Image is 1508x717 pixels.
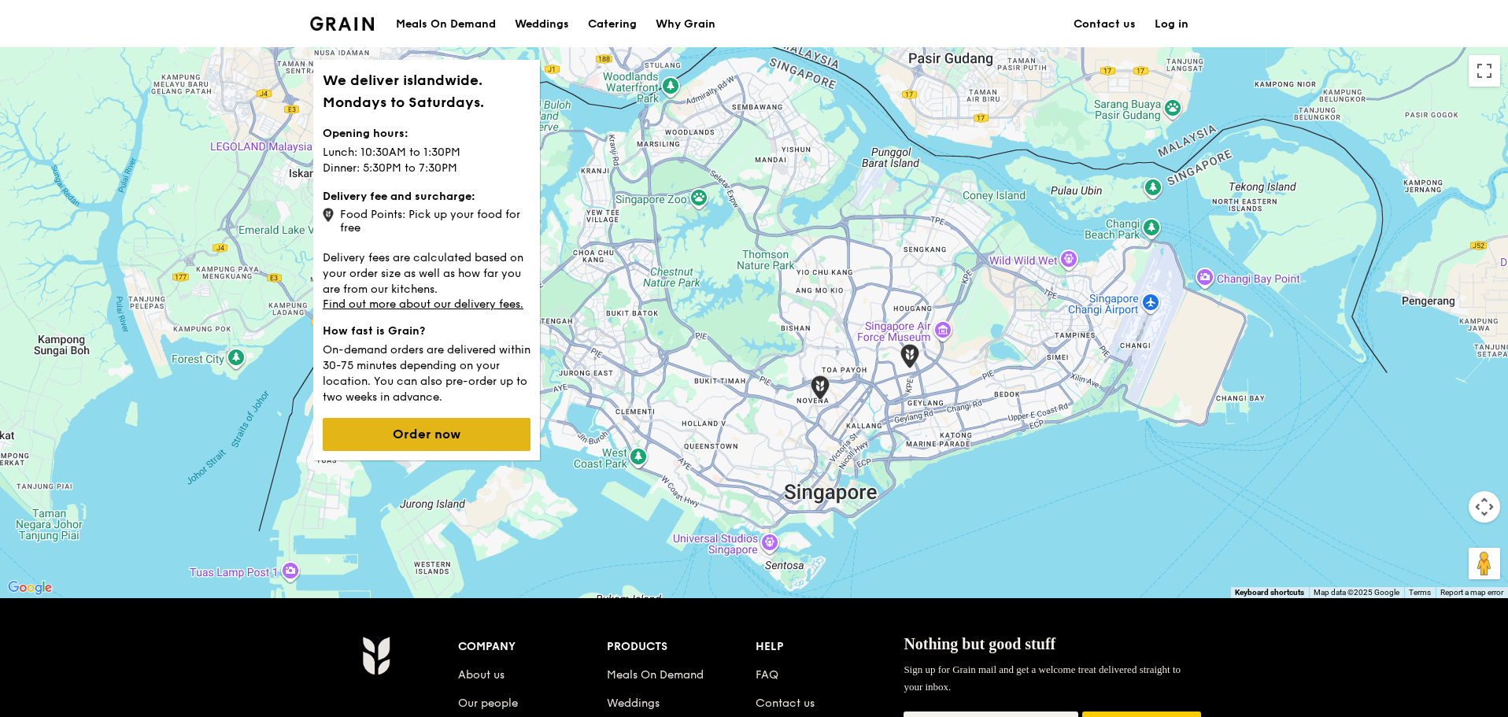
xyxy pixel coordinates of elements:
[607,697,660,710] a: Weddings
[4,578,56,598] img: Google
[607,636,756,658] div: Products
[578,1,646,48] a: Catering
[458,697,518,710] a: Our people
[904,663,1181,693] span: Sign up for Grain mail and get a welcome treat delivered straight to your inbox.
[1064,1,1145,48] a: Contact us
[588,1,637,48] div: Catering
[646,1,725,48] a: Why Grain
[1409,588,1431,597] a: Terms
[515,1,569,48] div: Weddings
[656,1,715,48] div: Why Grain
[904,635,1055,652] span: Nothing but good stuff
[323,205,530,235] div: Food Points: Pick up your food for free
[323,298,523,311] a: Find out more about our delivery fees.
[1469,491,1500,523] button: Map camera controls
[396,1,496,48] div: Meals On Demand
[458,636,607,658] div: Company
[756,697,815,710] a: Contact us
[607,668,704,682] a: Meals On Demand
[505,1,578,48] a: Weddings
[1469,55,1500,87] button: Toggle fullscreen view
[1314,588,1399,597] span: Map data ©2025 Google
[323,324,425,338] strong: How fast is Grain?
[1145,1,1198,48] a: Log in
[458,668,505,682] a: About us
[323,69,530,113] h1: We deliver islandwide. Mondays to Saturdays.
[323,142,530,176] p: Lunch: 10:30AM to 1:30PM Dinner: 5:30PM to 7:30PM
[323,127,408,140] strong: Opening hours:
[323,208,334,222] img: icon-grain-marker.0ca718ca.png
[323,339,530,405] p: On-demand orders are delivered within 30-75 minutes depending on your location. You can also pre-...
[323,428,530,442] a: Order now
[323,247,530,298] p: Delivery fees are calculated based on your order size as well as how far you are from our kitchens.
[1235,587,1304,598] button: Keyboard shortcuts
[1440,588,1503,597] a: Report a map error
[310,17,374,31] img: Grain
[1469,548,1500,579] button: Drag Pegman onto the map to open Street View
[323,418,530,451] button: Order now
[756,668,778,682] a: FAQ
[4,578,56,598] a: Open this area in Google Maps (opens a new window)
[362,636,390,675] img: Grain
[756,636,904,658] div: Help
[323,190,475,203] strong: Delivery fee and surcharge:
